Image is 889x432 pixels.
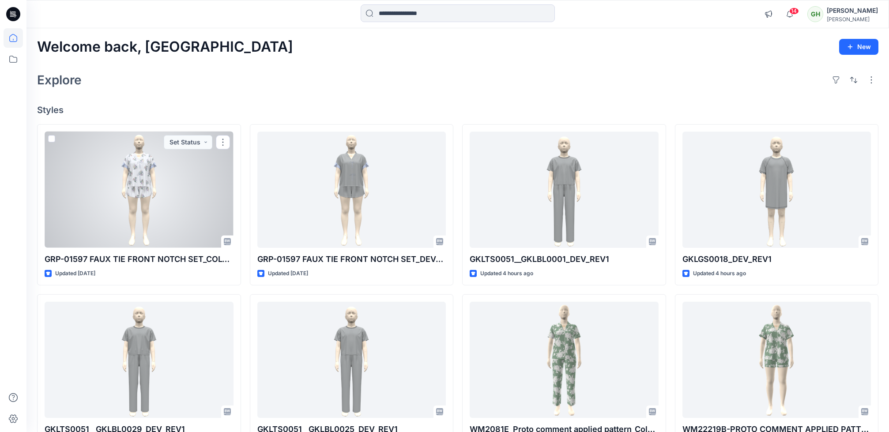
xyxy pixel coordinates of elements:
a: GKLTS0051__GKLBL0025_DEV_REV1 [257,302,446,418]
p: GRP-01597 FAUX TIE FRONT NOTCH SET_COLORWAY_REV5 [45,253,234,265]
button: New [839,39,878,55]
p: GKLGS0018_DEV_REV1 [682,253,871,265]
p: Updated 4 hours ago [480,269,533,278]
p: Updated [DATE] [55,269,95,278]
a: GKLTS0051__GKLBL0001_DEV_REV1 [470,132,659,248]
p: Updated [DATE] [268,269,308,278]
h2: Explore [37,73,82,87]
p: Updated 4 hours ago [693,269,746,278]
a: GRP-01597 FAUX TIE FRONT NOTCH SET_DEV_REV5 [257,132,446,248]
div: [PERSON_NAME] [827,16,878,23]
p: GRP-01597 FAUX TIE FRONT NOTCH SET_DEV_REV5 [257,253,446,265]
p: GKLTS0051__GKLBL0001_DEV_REV1 [470,253,659,265]
h2: Welcome back, [GEOGRAPHIC_DATA] [37,39,293,55]
a: GKLTS0051__GKLBL0029_DEV_REV1 [45,302,234,418]
a: GRP-01597 FAUX TIE FRONT NOTCH SET_COLORWAY_REV5 [45,132,234,248]
div: GH [807,6,823,22]
a: GKLGS0018_DEV_REV1 [682,132,871,248]
a: WM2081E_Proto comment applied pattern_Colorway_REV8 [470,302,659,418]
span: 14 [789,8,799,15]
div: [PERSON_NAME] [827,5,878,16]
a: WM22219B-PROTO COMMENT APPLIED PATTERN_COLORWAY_REV8 [682,302,871,418]
h4: Styles [37,105,878,115]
